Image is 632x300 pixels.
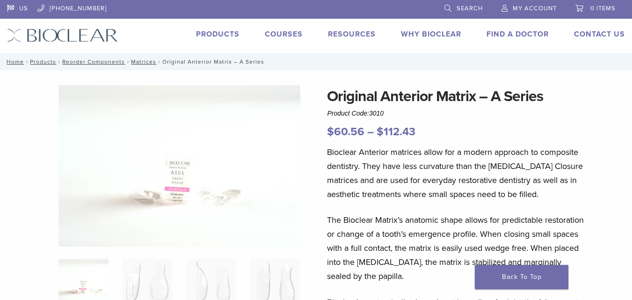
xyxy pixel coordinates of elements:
span: 0 items [590,5,616,12]
bdi: 112.43 [377,125,415,139]
a: Home [4,59,24,65]
a: Find A Doctor [487,29,549,39]
a: Why Bioclear [401,29,461,39]
a: Products [30,59,56,65]
a: Reorder Components [62,59,125,65]
span: / [156,59,162,64]
a: Contact Us [574,29,625,39]
img: Bioclear [7,29,118,42]
a: Back To Top [475,265,568,289]
a: Courses [265,29,303,39]
bdi: 60.56 [327,125,364,139]
span: 3010 [369,110,384,117]
a: Matrices [131,59,156,65]
a: Products [196,29,240,39]
p: The Bioclear Matrix’s anatomic shape allows for predictable restoration or change of a tooth’s em... [327,213,584,283]
span: My Account [513,5,557,12]
span: Search [457,5,483,12]
span: – [367,125,374,139]
img: Anterior Original A Series Matrices [58,85,300,247]
a: Resources [328,29,376,39]
span: / [125,59,131,64]
p: Bioclear Anterior matrices allow for a modern approach to composite dentistry. They have less cur... [327,145,584,201]
span: $ [377,125,384,139]
span: Product Code: [327,110,384,117]
span: $ [327,125,334,139]
span: / [24,59,30,64]
span: / [56,59,62,64]
h1: Original Anterior Matrix – A Series [327,85,584,108]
